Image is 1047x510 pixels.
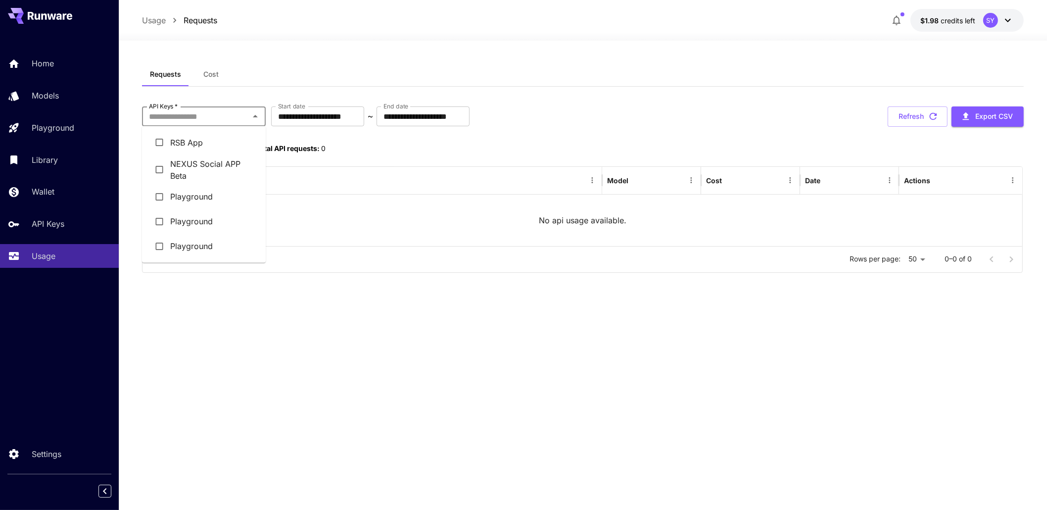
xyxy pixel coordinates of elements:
p: Playground [32,122,74,134]
span: credits left [941,16,975,25]
label: API Keys [149,102,178,110]
p: Home [32,57,54,69]
p: 0–0 of 0 [945,254,972,264]
a: Usage [142,14,166,26]
span: $1.98 [920,16,941,25]
button: Sort [723,173,737,187]
span: Cost [203,70,219,79]
p: API Keys [32,218,64,230]
div: 50 [904,252,929,266]
button: Menu [684,173,698,187]
li: Playground [142,209,266,234]
p: Library [32,154,58,166]
span: Total API requests: [256,144,320,153]
li: RSB App [142,130,266,155]
button: Refresh [888,106,948,127]
button: Close [248,109,262,123]
div: Actions [904,176,930,185]
p: Wallet [32,186,54,198]
button: $1.9805SY [910,9,1024,32]
nav: breadcrumb [142,14,217,26]
div: Date [805,176,820,185]
button: Sort [629,173,643,187]
p: ~ [368,110,373,122]
button: Collapse sidebar [98,485,111,498]
p: Models [32,90,59,102]
p: Rows per page: [850,254,901,264]
button: Menu [1006,173,1020,187]
li: Playground [142,185,266,209]
iframe: Chat Widget [998,462,1047,510]
div: Model [607,176,628,185]
li: NEXUS Social APP Beta [142,155,266,185]
p: No api usage available. [539,214,626,226]
button: Export CSV [952,106,1024,127]
label: Start date [278,102,305,110]
p: Usage [32,250,55,262]
li: Playground [142,234,266,259]
div: Collapse sidebar [106,482,119,500]
label: End date [383,102,408,110]
button: Sort [821,173,835,187]
button: Menu [783,173,797,187]
p: Settings [32,448,61,460]
div: Cost [706,176,722,185]
a: Requests [184,14,217,26]
button: Menu [585,173,599,187]
button: Menu [883,173,897,187]
div: SY [983,13,998,28]
div: $1.9805 [920,15,975,26]
span: Requests [150,70,181,79]
span: 0 [321,144,326,153]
